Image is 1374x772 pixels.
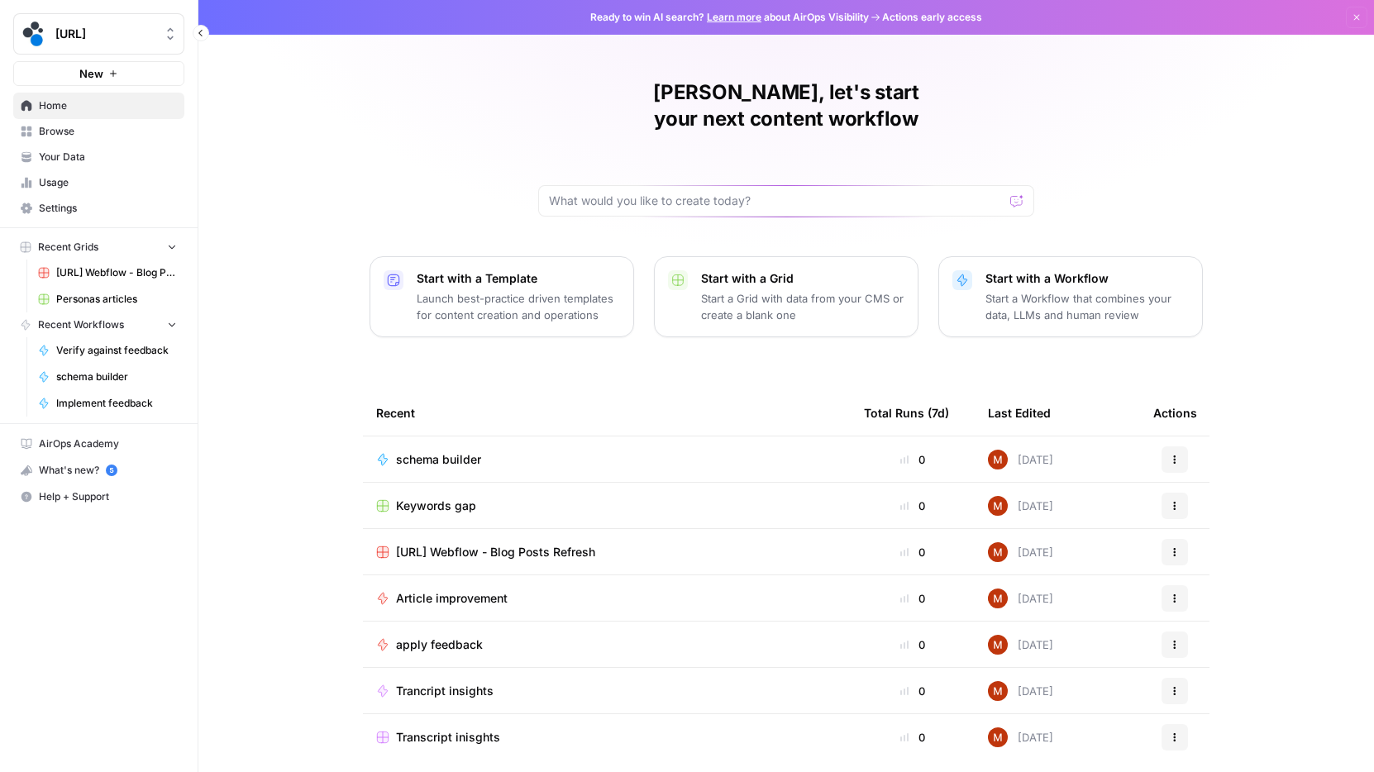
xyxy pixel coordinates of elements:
span: Recent Workflows [38,317,124,332]
img: vrw3c2i85bxreej33hwq2s6ci9t1 [988,450,1008,469]
button: What's new? 5 [13,457,184,484]
text: 5 [109,466,113,474]
p: Start with a Grid [701,270,904,287]
a: Browse [13,118,184,145]
span: Article improvement [396,590,508,607]
a: Trancript insights [376,683,837,699]
span: Browse [39,124,177,139]
span: Home [39,98,177,113]
div: Last Edited [988,390,1051,436]
a: apply feedback [376,636,837,653]
div: [DATE] [988,727,1053,747]
p: Start with a Template [417,270,620,287]
div: Actions [1153,390,1197,436]
span: Ready to win AI search? about AirOps Visibility [590,10,869,25]
span: schema builder [396,451,481,468]
div: Recent [376,390,837,436]
span: Your Data [39,150,177,164]
a: 5 [106,465,117,476]
span: Implement feedback [56,396,177,411]
a: Verify against feedback [31,337,184,364]
a: schema builder [376,451,837,468]
img: vrw3c2i85bxreej33hwq2s6ci9t1 [988,727,1008,747]
div: [DATE] [988,681,1053,701]
img: vrw3c2i85bxreej33hwq2s6ci9t1 [988,542,1008,562]
span: Actions early access [882,10,982,25]
img: vrw3c2i85bxreej33hwq2s6ci9t1 [988,589,1008,608]
p: Start with a Workflow [985,270,1189,287]
div: [DATE] [988,542,1053,562]
a: Keywords gap [376,498,837,514]
a: Settings [13,195,184,222]
a: [URL] Webflow - Blog Posts Refresh [31,260,184,286]
button: New [13,61,184,86]
span: Personas articles [56,292,177,307]
a: Personas articles [31,286,184,312]
div: [DATE] [988,635,1053,655]
div: [DATE] [988,450,1053,469]
span: Transcript inisghts [396,729,500,746]
div: 0 [864,451,961,468]
a: Usage [13,169,184,196]
span: [URL] Webflow - Blog Posts Refresh [396,544,595,560]
span: Settings [39,201,177,216]
div: [DATE] [988,496,1053,516]
div: 0 [864,683,961,699]
h1: [PERSON_NAME], let's start your next content workflow [538,79,1034,132]
span: Usage [39,175,177,190]
span: Keywords gap [396,498,476,514]
img: vrw3c2i85bxreej33hwq2s6ci9t1 [988,496,1008,516]
img: vrw3c2i85bxreej33hwq2s6ci9t1 [988,635,1008,655]
button: Recent Grids [13,235,184,260]
p: Launch best-practice driven templates for content creation and operations [417,290,620,323]
p: Start a Workflow that combines your data, LLMs and human review [985,290,1189,323]
button: Recent Workflows [13,312,184,337]
div: 0 [864,498,961,514]
span: [URL] Webflow - Blog Posts Refresh [56,265,177,280]
span: AirOps Academy [39,436,177,451]
div: 0 [864,590,961,607]
img: spot.ai Logo [19,19,49,49]
span: schema builder [56,369,177,384]
a: Learn more [707,11,761,23]
div: [DATE] [988,589,1053,608]
div: 0 [864,729,961,746]
div: What's new? [14,458,184,483]
button: Start with a GridStart a Grid with data from your CMS or create a blank one [654,256,918,337]
a: Transcript inisghts [376,729,837,746]
div: Total Runs (7d) [864,390,949,436]
button: Help + Support [13,484,184,510]
button: Start with a TemplateLaunch best-practice driven templates for content creation and operations [370,256,634,337]
img: vrw3c2i85bxreej33hwq2s6ci9t1 [988,681,1008,701]
span: Verify against feedback [56,343,177,358]
button: Start with a WorkflowStart a Workflow that combines your data, LLMs and human review [938,256,1203,337]
span: Recent Grids [38,240,98,255]
a: Implement feedback [31,390,184,417]
a: Your Data [13,144,184,170]
a: Article improvement [376,590,837,607]
input: What would you like to create today? [549,193,1004,209]
button: Workspace: spot.ai [13,13,184,55]
span: Help + Support [39,489,177,504]
div: 0 [864,636,961,653]
span: apply feedback [396,636,483,653]
p: Start a Grid with data from your CMS or create a blank one [701,290,904,323]
a: AirOps Academy [13,431,184,457]
a: schema builder [31,364,184,390]
span: [URL] [55,26,155,42]
span: Trancript insights [396,683,494,699]
div: 0 [864,544,961,560]
a: Home [13,93,184,119]
a: [URL] Webflow - Blog Posts Refresh [376,544,837,560]
span: New [79,65,103,82]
